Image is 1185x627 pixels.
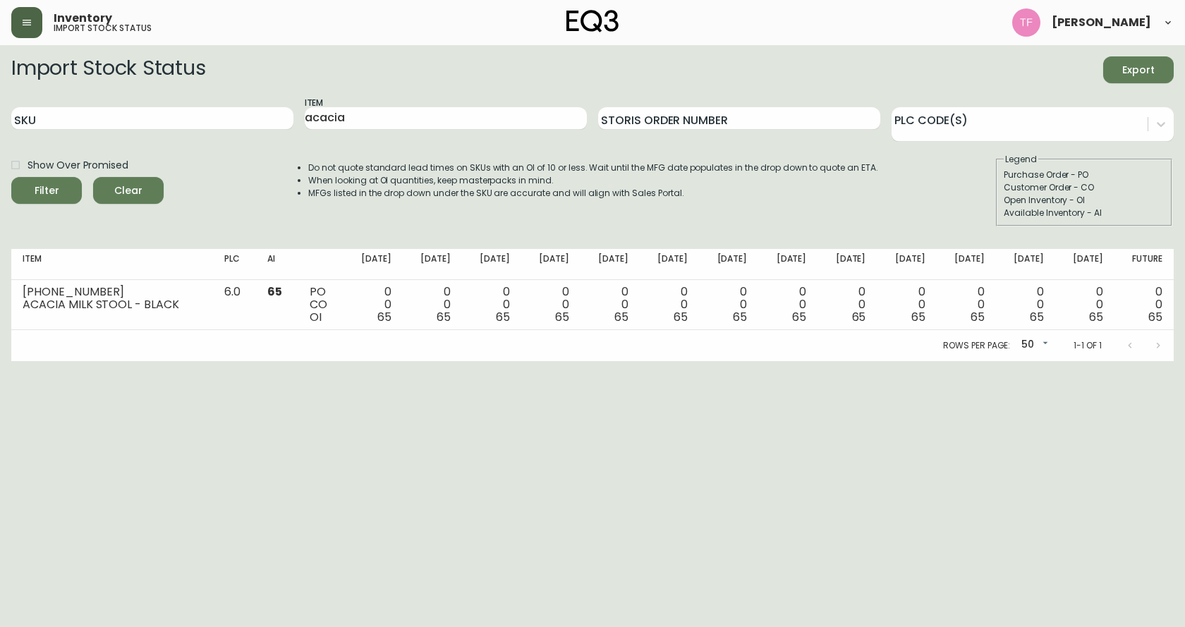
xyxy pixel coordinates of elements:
[996,249,1055,280] th: [DATE]
[462,249,521,280] th: [DATE]
[1103,56,1174,83] button: Export
[1066,286,1103,324] div: 0 0
[1004,181,1165,194] div: Customer Order - CO
[213,280,257,330] td: 6.0
[852,309,866,325] span: 65
[651,286,688,324] div: 0 0
[733,309,747,325] span: 65
[54,13,112,24] span: Inventory
[1052,17,1151,28] span: [PERSON_NAME]
[770,286,806,324] div: 0 0
[911,309,925,325] span: 65
[1114,61,1162,79] span: Export
[555,309,569,325] span: 65
[1148,309,1162,325] span: 65
[437,309,451,325] span: 65
[710,286,747,324] div: 0 0
[758,249,818,280] th: [DATE]
[640,249,699,280] th: [DATE]
[877,249,936,280] th: [DATE]
[93,177,164,204] button: Clear
[943,339,1010,352] p: Rows per page:
[308,187,878,200] li: MFGs listed in the drop down under the SKU are accurate and will align with Sales Portal.
[104,182,152,200] span: Clear
[1004,207,1165,219] div: Available Inventory - AI
[533,286,569,324] div: 0 0
[414,286,451,324] div: 0 0
[947,286,984,324] div: 0 0
[308,162,878,174] li: Do not quote standard lead times on SKUs with an OI of 10 or less. Wait until the MFG date popula...
[1089,309,1103,325] span: 65
[521,249,581,280] th: [DATE]
[310,309,322,325] span: OI
[592,286,628,324] div: 0 0
[23,298,202,311] div: ACACIA MILK STOOL - BLACK
[936,249,995,280] th: [DATE]
[1004,153,1038,166] legend: Legend
[566,10,619,32] img: logo
[11,56,205,83] h2: Import Stock Status
[792,309,806,325] span: 65
[1004,169,1165,181] div: Purchase Order - PO
[308,174,878,187] li: When looking at OI quantities, keep masterpacks in mind.
[213,249,257,280] th: PLC
[1007,286,1044,324] div: 0 0
[1114,249,1174,280] th: Future
[1074,339,1102,352] p: 1-1 of 1
[473,286,510,324] div: 0 0
[11,177,82,204] button: Filter
[1055,249,1114,280] th: [DATE]
[888,286,925,324] div: 0 0
[829,286,865,324] div: 0 0
[614,309,628,325] span: 65
[699,249,758,280] th: [DATE]
[581,249,640,280] th: [DATE]
[1126,286,1162,324] div: 0 0
[23,286,202,298] div: [PHONE_NUMBER]
[403,249,462,280] th: [DATE]
[496,309,510,325] span: 65
[256,249,298,280] th: AI
[1030,309,1044,325] span: 65
[1004,194,1165,207] div: Open Inventory - OI
[377,309,391,325] span: 65
[267,284,282,300] span: 65
[54,24,152,32] h5: import stock status
[971,309,985,325] span: 65
[1012,8,1040,37] img: 509424b058aae2bad57fee408324c33f
[11,249,213,280] th: Item
[1016,334,1051,357] div: 50
[310,286,332,324] div: PO CO
[28,158,128,173] span: Show Over Promised
[344,249,403,280] th: [DATE]
[355,286,391,324] div: 0 0
[818,249,877,280] th: [DATE]
[674,309,688,325] span: 65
